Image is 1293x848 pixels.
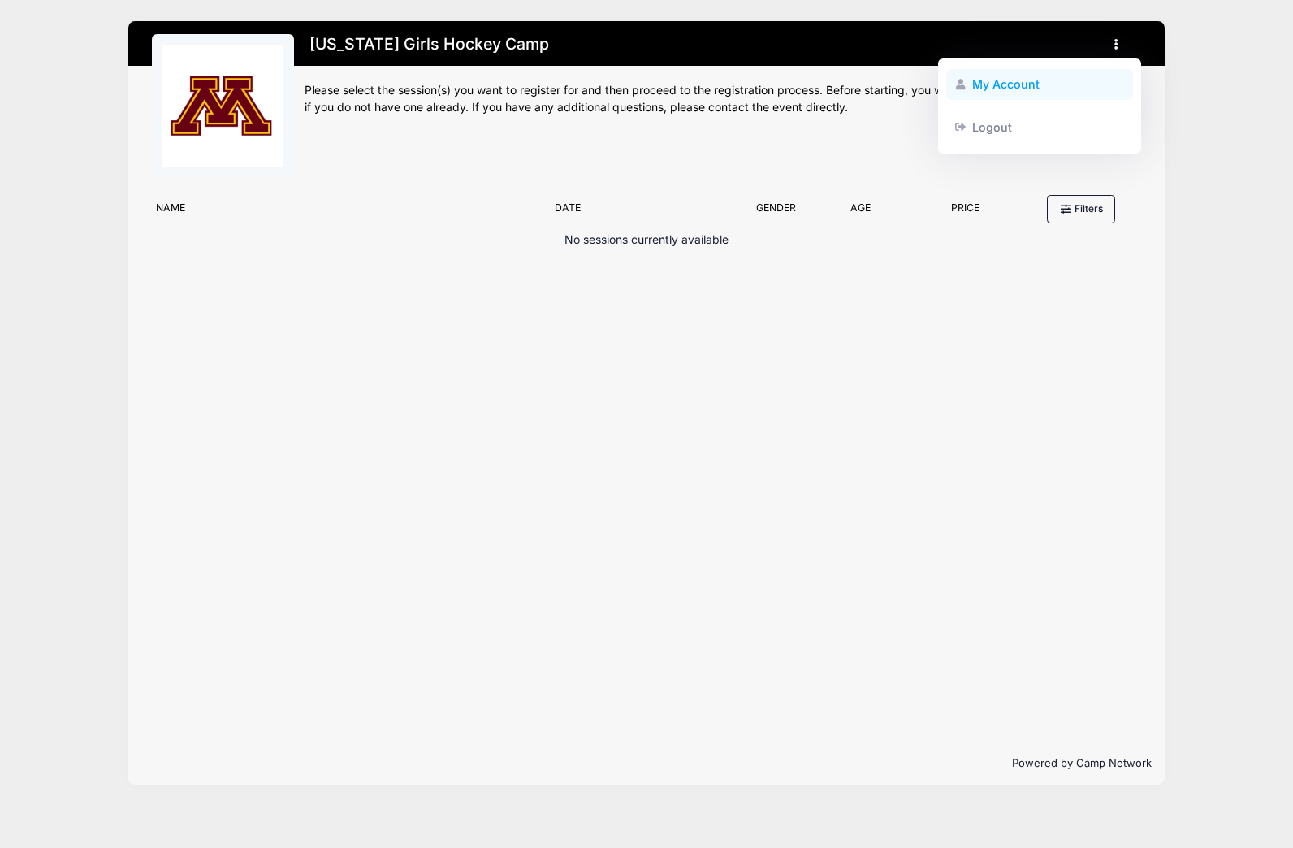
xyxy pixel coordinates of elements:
button: Filters [1047,195,1115,223]
div: Please select the session(s) you want to register for and then proceed to the registration proces... [305,82,1141,116]
div: Age [816,201,906,223]
img: logo [162,45,283,167]
p: Powered by Camp Network [141,755,1152,772]
div: Price [906,201,1025,223]
p: No sessions currently available [564,231,729,249]
div: Name [148,201,547,223]
a: Logout [946,111,1134,142]
h1: [US_STATE] Girls Hockey Camp [305,30,555,58]
div: Gender [736,201,815,223]
a: My Account [946,69,1134,100]
div: Date [547,201,736,223]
